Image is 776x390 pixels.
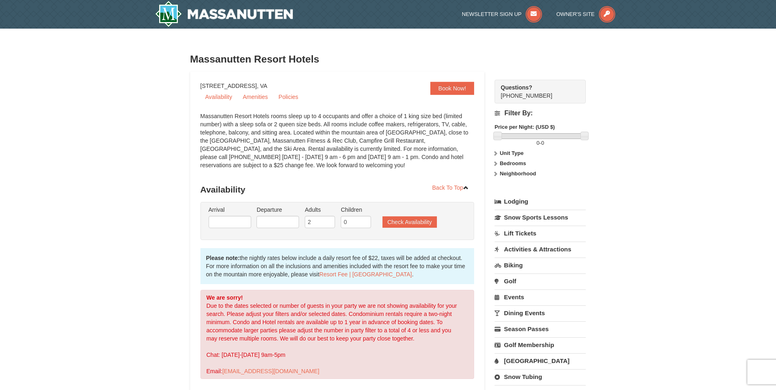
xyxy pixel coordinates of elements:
[200,91,237,103] a: Availability
[200,248,475,284] div: the nightly rates below include a daily resort fee of $22, taxes will be added at checkout. For m...
[495,124,555,130] strong: Price per Night: (USD $)
[501,83,571,99] span: [PHONE_NUMBER]
[500,160,526,166] strong: Bedrooms
[200,112,475,177] div: Massanutten Resort Hotels rooms sleep up to 4 occupants and offer a choice of 1 king size bed (li...
[382,216,437,228] button: Check Availability
[274,91,303,103] a: Policies
[556,11,595,17] span: Owner's Site
[495,289,586,305] a: Events
[256,206,299,214] label: Departure
[495,273,586,289] a: Golf
[495,210,586,225] a: Snow Sports Lessons
[341,206,371,214] label: Children
[500,170,536,177] strong: Neighborhood
[495,353,586,368] a: [GEOGRAPHIC_DATA]
[495,242,586,257] a: Activities & Attractions
[190,51,586,67] h3: Massanutten Resort Hotels
[495,369,586,384] a: Snow Tubing
[541,140,544,146] span: 0
[427,182,475,194] a: Back To Top
[462,11,542,17] a: Newsletter Sign Up
[462,11,522,17] span: Newsletter Sign Up
[200,182,475,198] h3: Availability
[495,194,586,209] a: Lodging
[500,150,524,156] strong: Unit Type
[495,110,586,117] h4: Filter By:
[495,305,586,321] a: Dining Events
[556,11,615,17] a: Owner's Site
[207,294,243,301] strong: We are sorry!
[155,1,293,27] a: Massanutten Resort
[305,206,335,214] label: Adults
[495,337,586,352] a: Golf Membership
[206,255,240,261] strong: Please note:
[536,140,539,146] span: 0
[200,290,475,379] div: Due to the dates selected or number of guests in your party we are not showing availability for y...
[495,139,586,147] label: -
[495,258,586,273] a: Biking
[222,368,319,374] a: [EMAIL_ADDRESS][DOMAIN_NAME]
[319,271,412,278] a: Resort Fee | [GEOGRAPHIC_DATA]
[209,206,251,214] label: Arrival
[495,226,586,241] a: Lift Tickets
[238,91,272,103] a: Amenities
[430,82,475,95] a: Book Now!
[501,84,532,91] strong: Questions?
[495,321,586,336] a: Season Passes
[155,1,293,27] img: Massanutten Resort Logo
